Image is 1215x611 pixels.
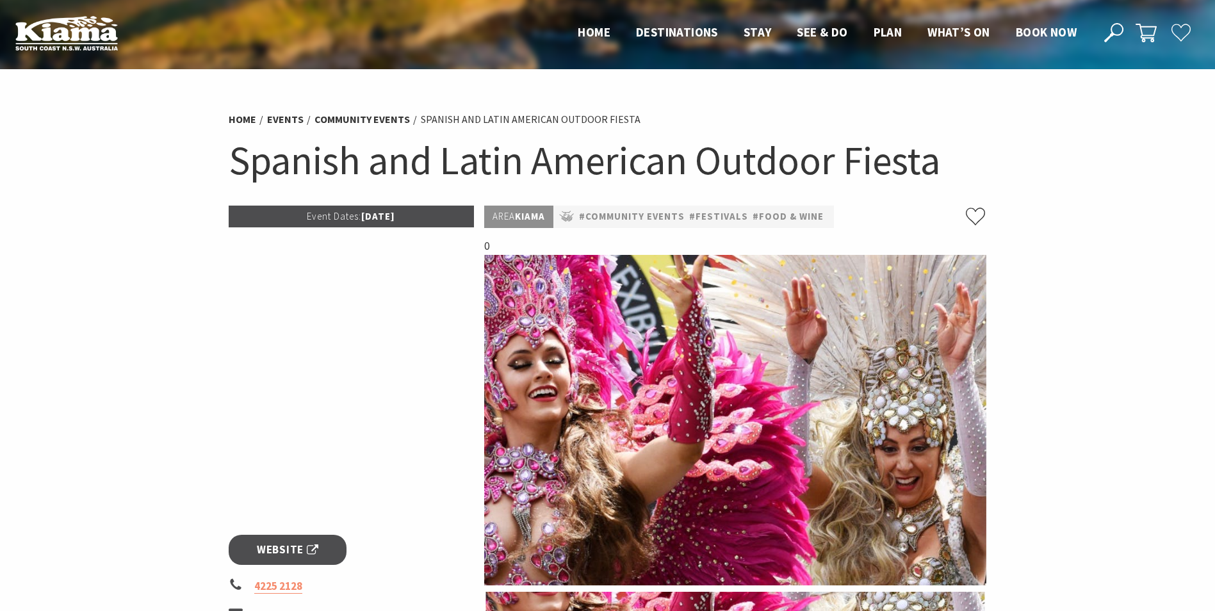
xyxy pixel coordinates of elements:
span: Book now [1016,24,1077,40]
a: Plan [874,24,902,41]
a: See & Do [797,24,847,41]
p: [DATE] [229,206,475,227]
span: What’s On [927,24,990,40]
span: Destinations [636,24,718,40]
a: Events [267,113,304,126]
a: #Community Events [579,209,685,225]
a: Destinations [636,24,718,41]
a: #Food & Wine [753,209,824,225]
a: Community Events [314,113,410,126]
a: Website [229,535,347,565]
a: Book now [1016,24,1077,41]
a: Home [229,113,256,126]
span: Area [493,210,515,222]
a: What’s On [927,24,990,41]
div: 0 [484,238,986,585]
img: Kiama Logo [15,15,118,51]
li: Spanish and Latin American Outdoor Fiesta [421,111,640,128]
h1: Spanish and Latin American Outdoor Fiesta [229,134,987,186]
span: Stay [744,24,772,40]
a: Home [578,24,610,41]
span: Plan [874,24,902,40]
span: Home [578,24,610,40]
nav: Main Menu [565,22,1089,44]
span: See & Do [797,24,847,40]
span: Website [257,541,318,558]
img: Dancers in jewelled pink and silver costumes with feathers, holding their hands up while smiling [484,255,986,585]
p: Kiama [484,206,553,228]
a: 4225 2128 [254,579,302,594]
a: #Festivals [689,209,748,225]
a: Stay [744,24,772,41]
span: Event Dates: [307,210,361,222]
